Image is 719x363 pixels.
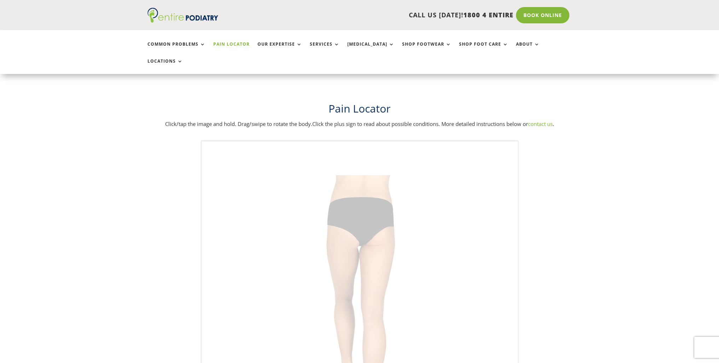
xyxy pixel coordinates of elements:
[245,11,514,20] p: CALL US [DATE]!
[402,42,451,57] a: Shop Footwear
[528,120,553,127] a: contact us
[312,120,554,127] span: Click the plus sign to read about possible conditions. More detailed instructions below or .
[165,120,312,127] span: Click/tap the image and hold. Drag/swipe to rotate the body.
[147,59,183,74] a: Locations
[257,42,302,57] a: Our Expertise
[310,42,340,57] a: Services
[213,42,250,57] a: Pain Locator
[147,101,572,120] h1: Pain Locator
[147,8,218,23] img: logo (1)
[463,11,514,19] span: 1800 4 ENTIRE
[347,42,394,57] a: [MEDICAL_DATA]
[147,17,218,24] a: Entire Podiatry
[459,42,508,57] a: Shop Foot Care
[516,42,540,57] a: About
[147,42,205,57] a: Common Problems
[516,7,569,23] a: Book Online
